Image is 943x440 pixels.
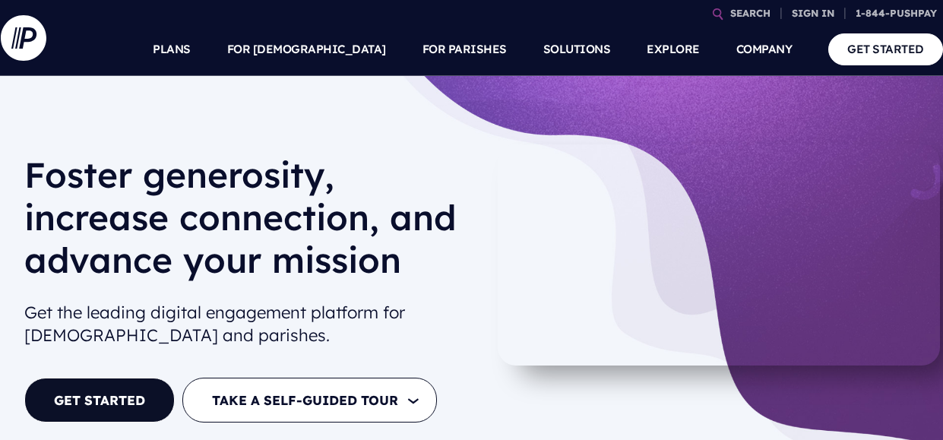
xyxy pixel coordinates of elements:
a: SOLUTIONS [543,23,611,76]
h1: Foster generosity, increase connection, and advance your mission [24,154,471,293]
a: EXPLORE [647,23,700,76]
a: GET STARTED [828,33,943,65]
a: PLANS [153,23,191,76]
a: FOR [DEMOGRAPHIC_DATA] [227,23,386,76]
a: COMPANY [736,23,793,76]
h2: Get the leading digital engagement platform for [DEMOGRAPHIC_DATA] and parishes. [24,295,471,354]
a: FOR PARISHES [422,23,507,76]
a: GET STARTED [24,378,175,423]
button: TAKE A SELF-GUIDED TOUR [182,378,437,423]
